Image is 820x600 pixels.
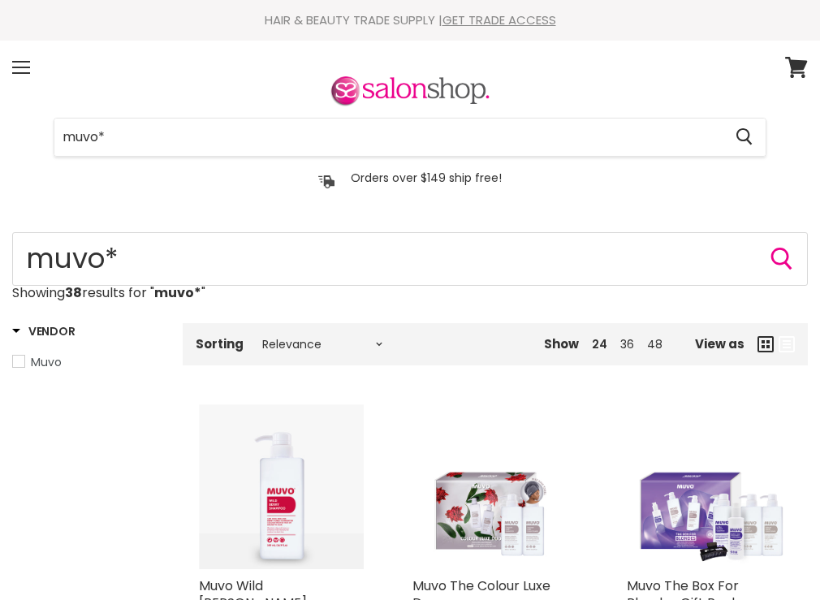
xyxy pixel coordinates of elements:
[12,323,75,339] h3: Vendor
[199,404,364,569] a: Muvo Wild Berry Shampoo
[54,119,723,156] input: Search
[647,336,662,352] a: 48
[627,404,792,569] a: Muvo The Box For Blondes Gift Pack
[12,286,808,300] p: Showing results for " "
[592,336,607,352] a: 24
[154,283,201,302] strong: muvo*
[65,283,82,302] strong: 38
[12,353,162,371] a: Muvo
[620,336,634,352] a: 36
[769,246,795,272] button: Search
[442,11,556,28] a: GET TRADE ACCESS
[412,404,577,569] a: Muvo The Colour Luxe Duo
[695,337,744,351] span: View as
[12,232,808,286] form: Product
[196,337,244,351] label: Sorting
[351,171,502,185] p: Orders over $149 ship free!
[544,335,579,352] span: Show
[31,354,62,370] span: Muvo
[54,118,766,157] form: Product
[12,232,808,286] input: Search
[723,119,766,156] button: Search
